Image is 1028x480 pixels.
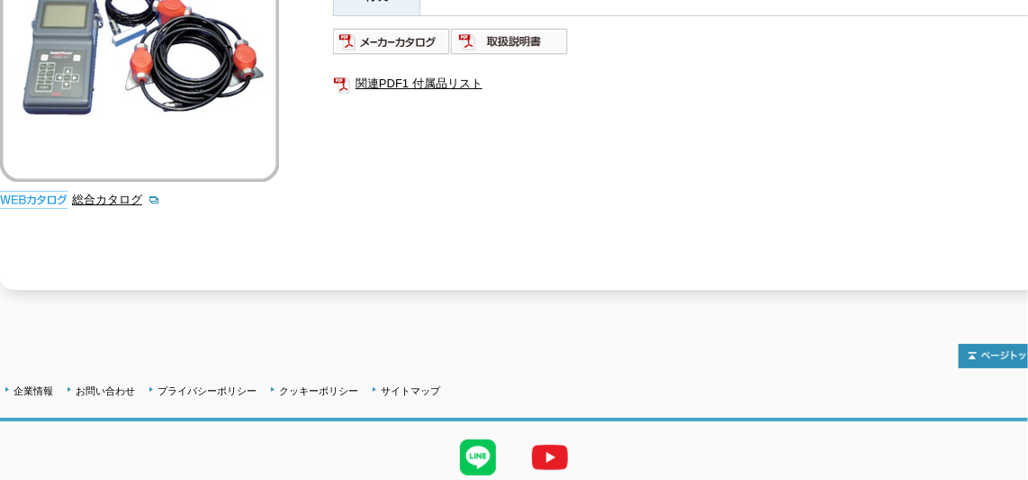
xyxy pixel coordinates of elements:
[14,385,53,396] a: 企業情報
[381,385,440,396] a: サイトマップ
[158,385,257,396] a: プライバシーポリシー
[451,39,569,52] a: 取扱説明書
[72,193,160,206] a: 総合カタログ
[333,27,451,56] img: メーカーカタログ
[76,385,135,396] a: お問い合わせ
[279,385,358,396] a: クッキーポリシー
[333,39,451,52] a: メーカーカタログ
[451,27,569,56] img: 取扱説明書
